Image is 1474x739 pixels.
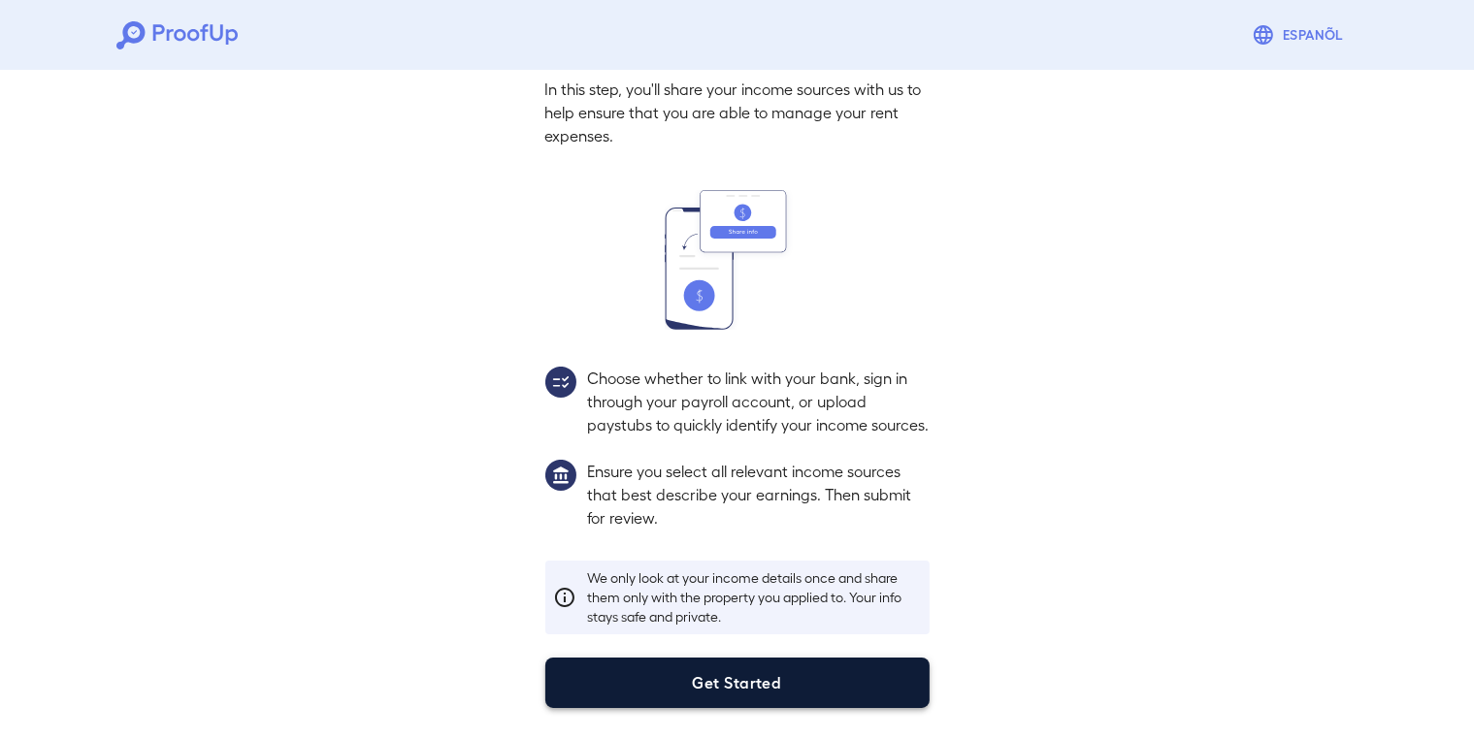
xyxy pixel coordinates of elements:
[1244,16,1358,54] button: Espanõl
[588,568,922,627] p: We only look at your income details once and share them only with the property you applied to. Yo...
[545,78,930,147] p: In this step, you'll share your income sources with us to help ensure that you are able to manage...
[588,460,930,530] p: Ensure you select all relevant income sources that best describe your earnings. Then submit for r...
[665,190,810,330] img: transfer_money.svg
[545,658,930,708] button: Get Started
[588,367,930,436] p: Choose whether to link with your bank, sign in through your payroll account, or upload paystubs t...
[545,367,576,398] img: group2.svg
[545,460,576,491] img: group1.svg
